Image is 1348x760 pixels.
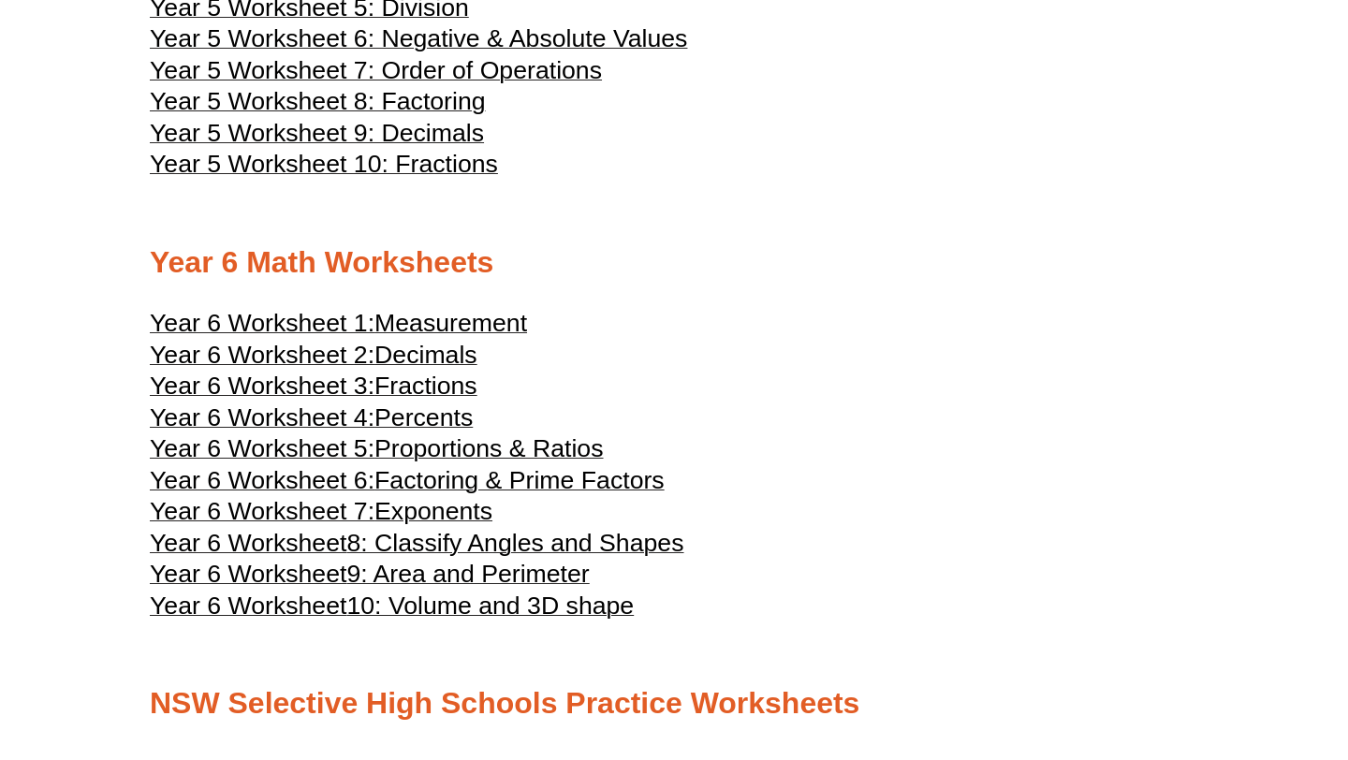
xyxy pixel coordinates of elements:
[346,529,683,557] span: 8: Classify Angles and Shapes
[374,309,527,337] span: Measurement
[346,592,634,620] span: 10: Volume and 3D shape
[150,505,492,524] a: Year 6 Worksheet 7:Exponents
[150,341,374,369] span: Year 6 Worksheet 2:
[150,380,477,399] a: Year 6 Worksheet 3:Fractions
[150,592,346,620] span: Year 6 Worksheet
[150,243,1198,283] h2: Year 6 Math Worksheets
[374,403,473,431] span: Percents
[150,497,374,525] span: Year 6 Worksheet 7:
[150,568,590,587] a: Year 6 Worksheet9: Area and Perimeter
[150,87,486,115] span: Year 5 Worksheet 8: Factoring
[346,560,589,588] span: 9: Area and Perimeter
[150,475,665,493] a: Year 6 Worksheet 6:Factoring & Prime Factors
[150,127,484,146] a: Year 5 Worksheet 9: Decimals
[150,349,477,368] a: Year 6 Worksheet 2:Decimals
[150,2,469,21] a: Year 5 Worksheet 5: Division
[150,150,498,178] span: Year 5 Worksheet 10: Fractions
[150,65,602,83] a: Year 5 Worksheet 7: Order of Operations
[1027,548,1348,760] iframe: Chat Widget
[150,33,687,51] a: Year 5 Worksheet 6: Negative & Absolute Values
[150,529,346,557] span: Year 6 Worksheet
[150,317,527,336] a: Year 6 Worksheet 1:Measurement
[150,434,374,462] span: Year 6 Worksheet 5:
[150,119,484,147] span: Year 5 Worksheet 9: Decimals
[150,158,498,177] a: Year 5 Worksheet 10: Fractions
[374,466,665,494] span: Factoring & Prime Factors
[150,443,604,461] a: Year 6 Worksheet 5:Proportions & Ratios
[150,412,473,431] a: Year 6 Worksheet 4:Percents
[150,466,374,494] span: Year 6 Worksheet 6:
[150,372,374,400] span: Year 6 Worksheet 3:
[150,600,634,619] a: Year 6 Worksheet10: Volume and 3D shape
[374,372,477,400] span: Fractions
[150,309,374,337] span: Year 6 Worksheet 1:
[374,497,492,525] span: Exponents
[150,684,1198,723] h2: NSW Selective High Schools Practice Worksheets
[150,24,687,52] span: Year 5 Worksheet 6: Negative & Absolute Values
[150,537,684,556] a: Year 6 Worksheet8: Classify Angles and Shapes
[374,341,477,369] span: Decimals
[150,560,346,588] span: Year 6 Worksheet
[150,56,602,84] span: Year 5 Worksheet 7: Order of Operations
[374,434,603,462] span: Proportions & Ratios
[150,95,486,114] a: Year 5 Worksheet 8: Factoring
[150,403,374,431] span: Year 6 Worksheet 4:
